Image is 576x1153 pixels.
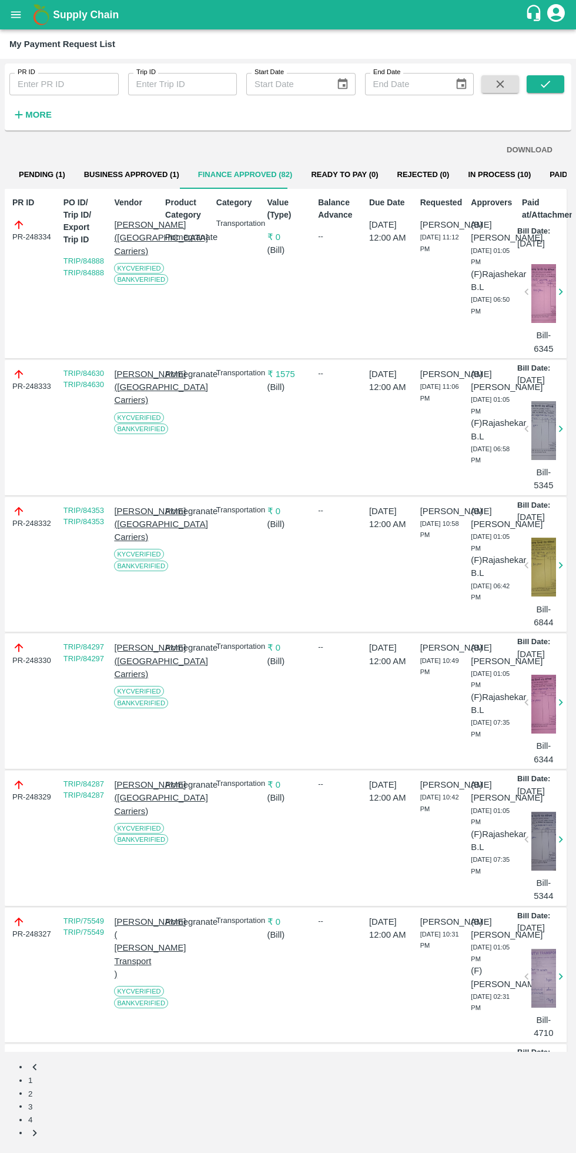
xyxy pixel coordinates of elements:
p: [PERSON_NAME]([GEOGRAPHIC_DATA] Carriers) [114,218,156,258]
p: [DATE] 12:00 AM [369,641,411,668]
p: [DATE] [517,785,545,798]
button: DOWNLOAD [502,140,557,161]
a: TRIP/75549 TRIP/75549 [63,917,104,937]
div: -- [318,231,360,242]
input: End Date [365,73,446,95]
p: Transportation [216,368,258,379]
span: Bank Verified [114,698,168,708]
div: My Payment Request List [9,36,115,52]
p: (F) [PERSON_NAME] [471,964,513,991]
p: PO ID/ Trip ID/ Export Trip ID [63,196,105,246]
div: -- [318,505,360,516]
p: Value (Type) [267,196,309,221]
span: [DATE] 10:42 PM [420,794,459,812]
button: Rejected (0) [388,161,459,189]
div: -- [318,368,360,379]
p: PR ID [12,196,54,209]
p: Bill-6844 [531,603,556,629]
button: More [9,105,55,125]
p: (F) Rajashekar B.L [471,691,513,717]
span: [DATE] 07:35 PM [471,856,510,875]
span: [DATE] 07:35 PM [471,719,510,738]
button: Choose date [331,73,354,95]
p: [DATE] [517,237,545,250]
p: ( Bill ) [267,244,309,256]
label: End Date [373,68,400,77]
p: Due Date [369,196,411,209]
span: [DATE] 01:05 PM [471,670,510,689]
div: PR-248327 [12,915,54,940]
p: Bill-6345 [531,329,556,355]
p: [DATE] [517,511,545,524]
span: [DATE] 10:31 PM [420,931,459,949]
div: PR-248333 [12,368,54,392]
p: [PERSON_NAME]([GEOGRAPHIC_DATA] Carriers) [114,641,156,681]
a: TRIP/84297 TRIP/84297 [63,642,104,663]
span: [DATE] 06:50 PM [471,296,510,315]
p: (F) Rajashekar B.L [471,268,513,294]
p: (F) Rajashekar B.L [471,416,513,443]
p: Bill Date: [517,637,550,648]
p: ₹ 0 [267,231,309,244]
p: (B) [PERSON_NAME] [471,915,513,942]
p: [PERSON_NAME] [420,641,462,654]
button: Finance Approved (82) [189,161,302,189]
p: (B) [PERSON_NAME] [471,218,513,245]
a: Supply Chain [53,6,525,23]
a: TRIP/84353 TRIP/84353 [63,506,104,526]
button: In Process (10) [458,161,540,189]
span: KYC Verified [114,263,163,274]
button: Ready To Pay (0) [302,161,387,189]
p: Category [216,196,258,209]
p: Bill Date: [517,226,550,237]
button: Pending (1) [9,161,75,189]
p: Bill-5344 [531,877,556,903]
p: Bill-5345 [531,466,556,492]
p: ( Bill ) [267,518,309,531]
p: Transportation [216,218,258,229]
a: TRIP/84287 TRIP/84287 [63,779,104,800]
button: Go to page 4 [28,1115,32,1124]
p: Bill Date: [517,363,550,374]
button: Go to next page [28,1127,41,1139]
span: Bank Verified [114,424,168,434]
p: [DATE] 12:00 AM [369,505,411,531]
p: Bill Date: [517,500,550,511]
p: Transportation [216,505,258,516]
span: [DATE] 01:05 PM [471,396,510,415]
span: KYC Verified [114,986,163,997]
p: ( Bill ) [267,381,309,394]
span: [DATE] 01:05 PM [471,533,510,552]
p: (B) [PERSON_NAME] [471,368,513,394]
div: customer-support [525,4,545,25]
p: [PERSON_NAME] [420,505,462,518]
p: [PERSON_NAME] [420,915,462,928]
span: [DATE] 11:06 PM [420,383,459,402]
p: ₹ 0 [267,915,309,928]
div: -- [318,641,360,653]
p: [PERSON_NAME] ( [PERSON_NAME] Transport ) [114,915,156,981]
p: [DATE] 12:00 AM [369,218,411,245]
p: [PERSON_NAME]([GEOGRAPHIC_DATA] Carriers) [114,778,156,818]
p: [PERSON_NAME]([GEOGRAPHIC_DATA] Carriers) [114,368,156,407]
span: [DATE] 01:05 PM [471,247,510,266]
span: KYC Verified [114,412,163,423]
button: Business Approved (1) [75,161,189,189]
span: [DATE] 06:42 PM [471,582,510,601]
span: Bank Verified [114,561,168,571]
span: [DATE] 01:05 PM [471,944,510,962]
button: page 1 [28,1076,32,1085]
nav: pagination navigation [5,1060,571,1140]
input: Start Date [246,73,327,95]
p: Bill Date: [517,911,550,922]
div: PR-248330 [12,641,54,666]
p: [DATE] 12:00 AM [369,915,411,942]
div: PR-248334 [12,218,54,243]
div: PR-248329 [12,778,54,803]
strong: More [25,110,52,119]
span: [DATE] 01:05 PM [471,807,510,826]
p: Paid at/Attachments [522,196,564,221]
p: Transportation [216,915,258,927]
button: Choose date [450,73,473,95]
p: [DATE] 12:00 AM [369,778,411,805]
